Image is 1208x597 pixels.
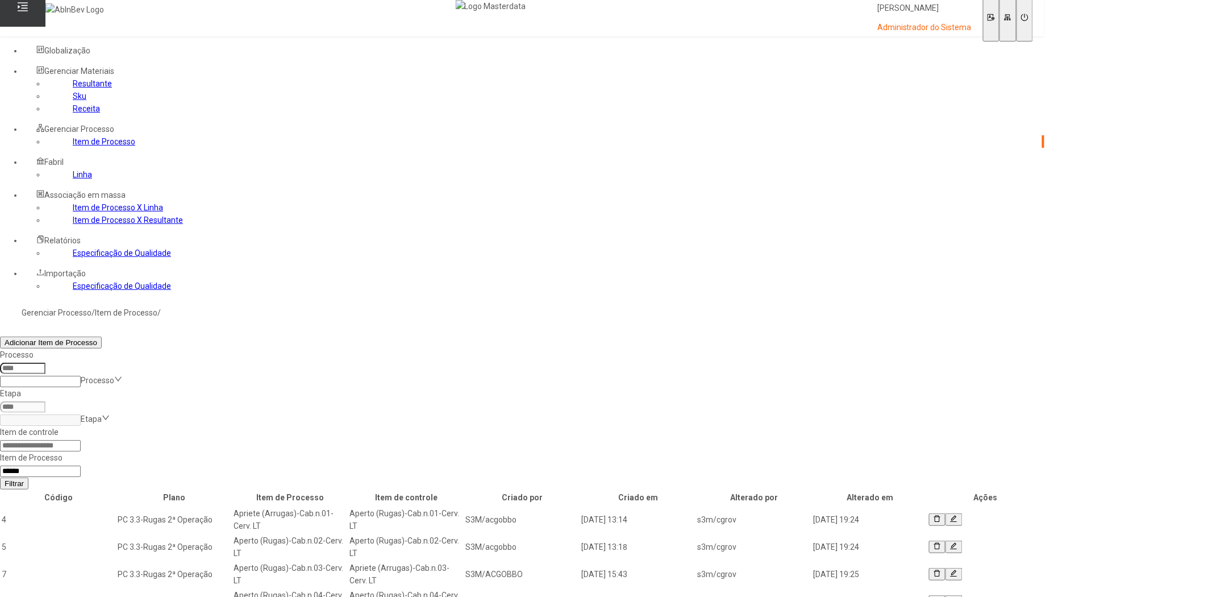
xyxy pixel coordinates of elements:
[73,281,171,291] a: Especificação de Qualidade
[1,507,116,533] td: 4
[73,104,100,113] a: Receita
[581,561,695,587] td: [DATE] 15:43
[22,308,91,317] a: Gerenciar Processo
[233,534,348,560] td: Aperto (Rugas)-Cab.n.02-Cerv. LT
[465,491,580,504] th: Criado por
[581,507,695,533] td: [DATE] 13:14
[581,534,695,560] td: [DATE] 13:18
[233,561,348,587] td: Aperto (Rugas)-Cab.n.03-Cerv. LT
[81,376,114,385] nz-select-placeholder: Processo
[697,507,811,533] td: s3m/cgrov
[95,308,157,317] a: Item de Processo
[697,491,811,504] th: Alterado por
[697,561,811,587] td: s3m/cgrov
[465,561,580,587] td: S3M/ACGOBBO
[73,248,171,258] a: Especificação de Qualidade
[73,170,92,179] a: Linha
[5,479,24,488] span: Filtrar
[581,491,695,504] th: Criado em
[117,561,232,587] td: PC 3.3-Rugas 2ª Operação
[877,22,972,34] p: Administrador do Sistema
[45,3,104,16] img: AbInBev Logo
[5,338,97,347] span: Adicionar Item de Processo
[349,534,464,560] td: Aperto (Rugas)-Cab.n.02-Cerv. LT
[117,491,232,504] th: Plano
[44,190,126,200] span: Associação em massa
[233,507,348,533] td: Apriete (Arrugas)-Cab.n.01-Cerv. LT
[157,308,161,317] nz-breadcrumb-separator: /
[81,414,102,424] nz-select-placeholder: Etapa
[1,561,116,587] td: 7
[813,507,927,533] td: [DATE] 19:24
[91,308,95,317] nz-breadcrumb-separator: /
[1,534,116,560] td: 5
[73,79,112,88] a: Resultante
[465,534,580,560] td: S3M/acgobbo
[117,507,232,533] td: PC 3.3-Rugas 2ª Operação
[1,491,116,504] th: Código
[73,203,163,212] a: Item de Processo X Linha
[44,269,86,278] span: Importação
[349,491,464,504] th: Item de controle
[233,491,348,504] th: Item de Processo
[73,92,86,101] a: Sku
[44,157,64,167] span: Fabril
[928,491,1043,504] th: Ações
[73,215,183,225] a: Item de Processo X Resultante
[697,534,811,560] td: s3m/cgrov
[813,534,927,560] td: [DATE] 19:24
[349,507,464,533] td: Aperto (Rugas)-Cab.n.01-Cerv. LT
[877,3,972,14] p: [PERSON_NAME]
[44,46,90,55] span: Globalização
[44,67,114,76] span: Gerenciar Materiais
[44,125,114,134] span: Gerenciar Processo
[44,236,81,245] span: Relatórios
[813,561,927,587] td: [DATE] 19:25
[349,561,464,587] td: Apriete (Arrugas)-Cab.n.03-Cerv. LT
[465,507,580,533] td: S3M/acgobbo
[813,491,927,504] th: Alterado em
[73,137,135,146] a: Item de Processo
[117,534,232,560] td: PC 3.3-Rugas 2ª Operação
